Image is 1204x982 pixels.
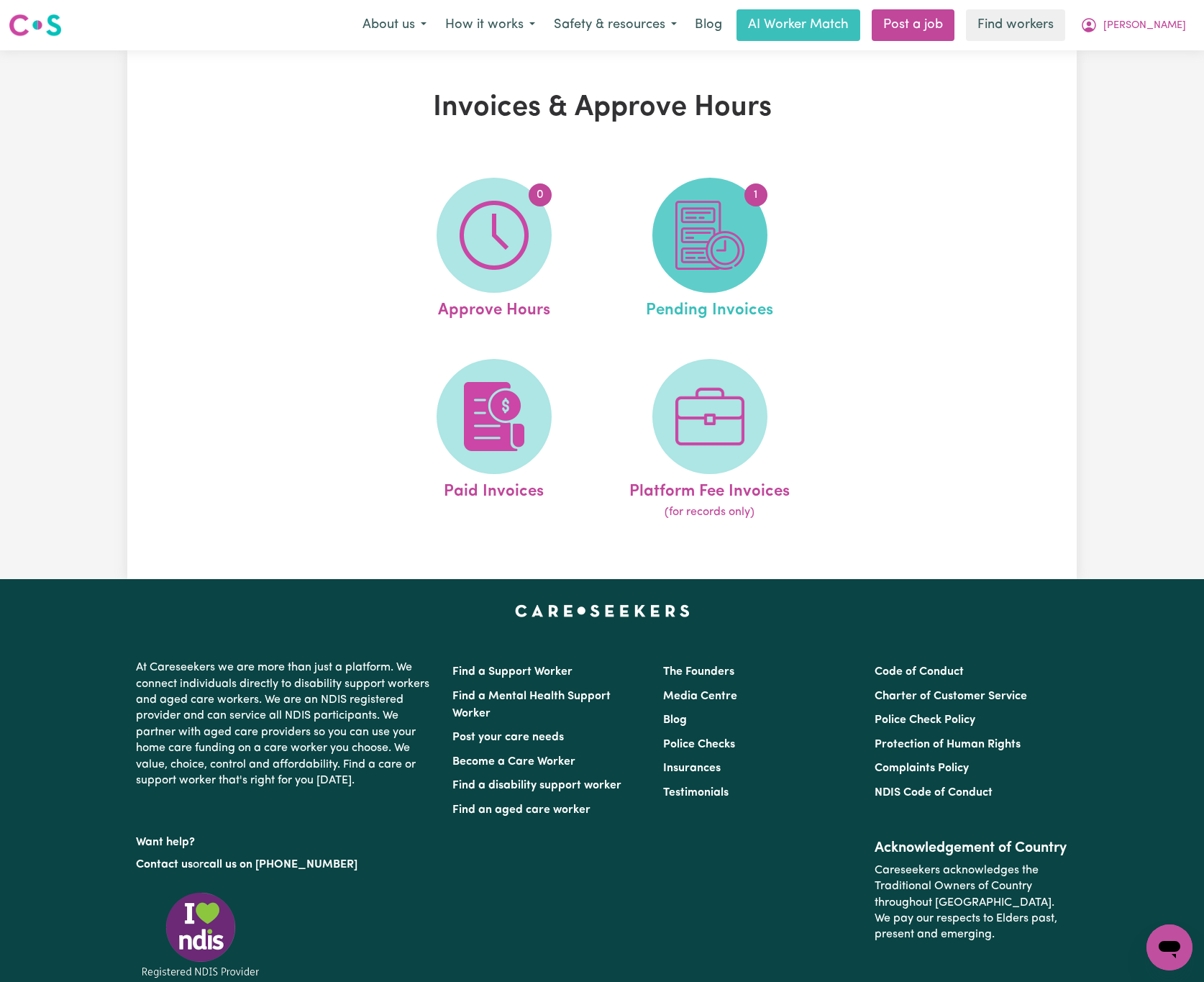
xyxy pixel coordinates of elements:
[663,714,687,726] a: Blog
[452,666,573,678] a: Find a Support Worker
[438,293,550,323] span: Approve Hours
[663,787,729,799] a: Testimonials
[452,804,590,816] a: Find an aged care worker
[606,359,813,522] a: Platform Fee Invoices(for records only)
[136,654,435,794] p: At Careseekers we are more than just a platform. We connect individuals directly to disability su...
[872,9,954,41] a: Post a job
[875,840,1068,857] h2: Acknowledgement of Country
[444,474,544,504] span: Paid Invoices
[452,732,564,743] a: Post your care needs
[452,780,621,791] a: Find a disability support worker
[9,9,62,42] a: Careseekers logo
[736,9,860,41] a: AI Worker Match
[1103,18,1186,34] span: [PERSON_NAME]
[529,183,552,206] span: 0
[204,859,357,870] a: call us on [PHONE_NUMBER]
[663,666,734,678] a: The Founders
[353,10,436,40] button: About us
[544,10,686,40] button: Safety & resources
[9,12,62,38] img: Careseekers logo
[515,605,690,617] a: Careseekers home page
[391,178,598,323] a: Approve Hours
[646,293,773,323] span: Pending Invoices
[136,851,435,878] p: or
[294,91,910,125] h1: Invoices & Approve Hours
[136,829,435,850] p: Want help?
[875,739,1021,750] a: Protection of Human Rights
[452,691,611,719] a: Find a Mental Health Support Worker
[1071,10,1195,40] button: My Account
[436,10,544,40] button: How it works
[744,183,767,206] span: 1
[875,691,1027,702] a: Charter of Customer Service
[665,504,754,521] span: (for records only)
[875,666,964,678] a: Code of Conduct
[606,178,813,323] a: Pending Invoices
[875,857,1068,949] p: Careseekers acknowledges the Traditional Owners of Country throughout [GEOGRAPHIC_DATA]. We pay o...
[663,739,735,750] a: Police Checks
[452,756,575,768] a: Become a Care Worker
[875,763,969,774] a: Complaints Policy
[1146,924,1192,970] iframe: Button to launch messaging window
[875,714,975,726] a: Police Check Policy
[663,691,737,702] a: Media Centre
[391,359,598,522] a: Paid Invoices
[686,9,731,41] a: Blog
[136,890,265,980] img: Registered NDIS provider
[966,9,1065,41] a: Find workers
[663,763,721,774] a: Insurances
[629,474,790,504] span: Platform Fee Invoices
[136,859,193,870] a: Contact us
[875,787,993,799] a: NDIS Code of Conduct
